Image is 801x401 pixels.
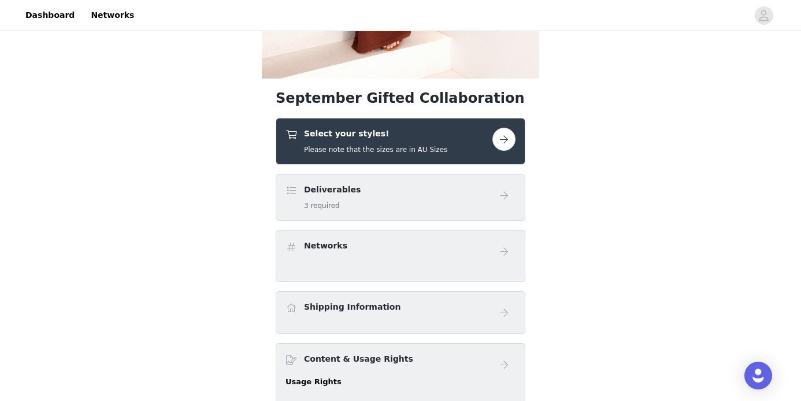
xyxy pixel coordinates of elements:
a: Networks [84,2,141,28]
div: Deliverables [276,174,525,221]
h5: 3 required [304,200,361,211]
h4: Networks [304,240,347,252]
div: Networks [276,230,525,282]
h4: Select your styles! [304,128,447,140]
a: Dashboard [18,2,81,28]
h4: Shipping Information [304,301,400,313]
h1: September Gifted Collaboration [276,88,525,109]
h5: Please note that the sizes are in AU Sizes [304,144,447,155]
h4: Content & Usage Rights [304,353,413,365]
div: Shipping Information [276,291,525,334]
h4: Deliverables [304,184,361,196]
div: avatar [758,6,769,25]
strong: Usage Rights [285,377,342,386]
div: Open Intercom Messenger [744,362,772,389]
div: Select your styles! [276,118,525,165]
